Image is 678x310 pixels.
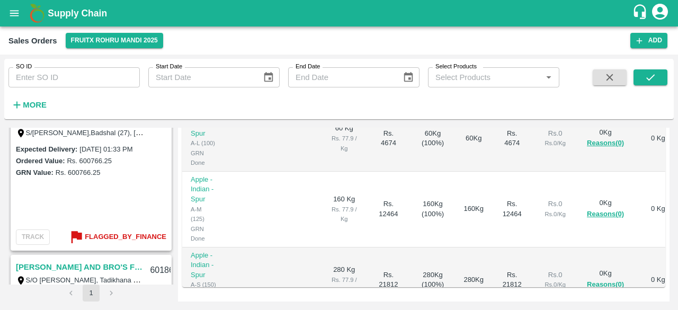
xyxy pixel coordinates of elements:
[540,129,570,139] div: Rs. 0
[191,175,217,205] p: Apple - Indian - Spur
[56,169,101,176] label: Rs. 600766.25
[367,106,411,172] td: Rs. 4674
[191,224,217,244] div: GRN Done
[26,3,48,24] img: logo
[542,70,556,84] button: Open
[48,6,632,21] a: Supply Chain
[68,228,166,246] button: Flagged_By_Finance
[587,137,624,149] button: Reasons(0)
[61,285,121,302] nav: pagination navigation
[144,258,184,283] div: 601866
[48,8,107,19] b: Supply Chain
[587,198,624,220] div: 0 Kg
[419,199,447,219] div: 160 Kg ( 100 %)
[463,204,484,214] div: 160 Kg
[83,285,100,302] button: page 1
[650,2,670,24] div: account of current user
[540,270,570,280] div: Rs. 0
[540,199,570,209] div: Rs. 0
[191,205,217,224] div: A-M (125)
[16,157,65,165] label: Ordered Value:
[296,63,320,71] label: End Date
[463,134,484,144] div: 60 Kg
[288,67,394,87] input: End Date
[191,280,217,289] div: A-S (150)
[16,145,77,153] label: Expected Delivery :
[16,63,32,71] label: SO ID
[330,275,358,295] div: Rs. 77.9 / Kg
[540,280,570,289] div: Rs. 0 / Kg
[630,33,667,48] button: Add
[148,67,254,87] input: Start Date
[419,270,447,290] div: 280 Kg ( 100 %)
[67,157,112,165] label: Rs. 600766.25
[540,209,570,219] div: Rs. 0 / Kg
[156,63,182,71] label: Start Date
[398,67,418,87] button: Choose date
[587,208,624,220] button: Reasons(0)
[431,70,539,84] input: Select Products
[258,67,279,87] button: Choose date
[23,101,47,109] strong: More
[26,128,531,137] label: S/[PERSON_NAME],Badshal (27), [PERSON_NAME](s.t), [GEOGRAPHIC_DATA], [GEOGRAPHIC_DATA], [GEOGRAPH...
[587,269,624,290] div: 0 Kg
[2,1,26,25] button: open drawer
[330,134,358,153] div: Rs. 77.9 / Kg
[492,172,532,247] td: Rs. 12464
[419,129,447,148] div: 60 Kg ( 100 %)
[79,145,132,153] label: [DATE] 01:33 PM
[540,138,570,148] div: Rs. 0 / Kg
[492,106,532,172] td: Rs. 4674
[66,33,163,48] button: Select DC
[8,34,57,48] div: Sales Orders
[322,106,367,172] td: 60 Kg
[632,4,650,23] div: customer-support
[587,128,624,149] div: 0 Kg
[367,172,411,247] td: Rs. 12464
[191,148,217,168] div: GRN Done
[463,275,484,285] div: 280 Kg
[26,276,530,284] label: S/O [PERSON_NAME], Tadikhana Takiya, [GEOGRAPHIC_DATA], [GEOGRAPHIC_DATA], [GEOGRAPHIC_DATA], [GE...
[191,251,217,280] p: Apple - Indian - Spur
[16,169,53,176] label: GRN Value:
[435,63,477,71] label: Select Products
[8,67,140,87] input: Enter SO ID
[587,279,624,291] button: Reasons(0)
[322,172,367,247] td: 160 Kg
[191,138,217,148] div: A-L (100)
[330,205,358,224] div: Rs. 77.9 / Kg
[16,260,144,274] a: [PERSON_NAME] AND BRO'S FRUIT COMPANY (Bellampalle)
[85,231,166,243] b: Flagged_By_Finance
[8,96,49,114] button: More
